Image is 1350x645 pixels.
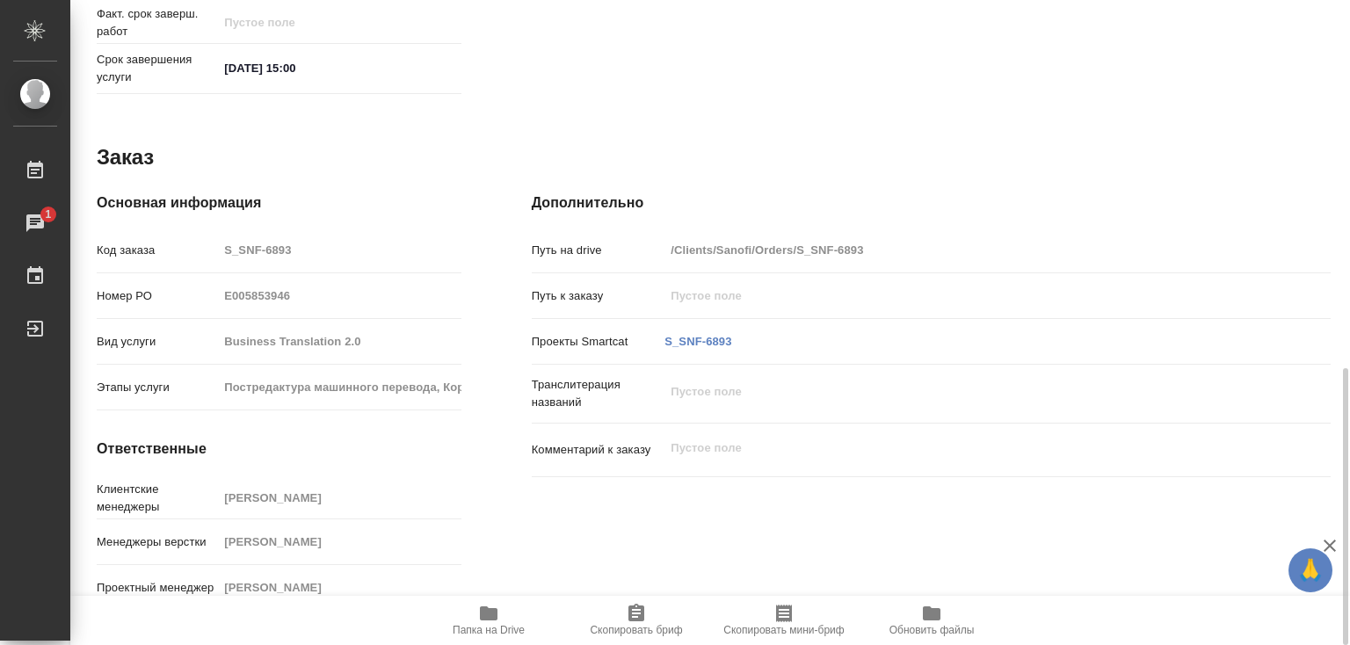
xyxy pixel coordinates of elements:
[532,376,665,411] p: Транслитерация названий
[664,237,1264,263] input: Пустое поле
[97,287,218,305] p: Номер РО
[4,201,66,245] a: 1
[723,624,844,636] span: Скопировать мини-бриф
[34,206,62,223] span: 1
[1296,552,1325,589] span: 🙏
[97,379,218,396] p: Этапы услуги
[532,192,1331,214] h4: Дополнительно
[858,596,1005,645] button: Обновить файлы
[218,575,461,600] input: Пустое поле
[97,192,461,214] h4: Основная информация
[97,143,154,171] h2: Заказ
[664,283,1264,308] input: Пустое поле
[218,329,461,354] input: Пустое поле
[664,335,731,348] a: S_SNF-6893
[218,374,461,400] input: Пустое поле
[218,237,461,263] input: Пустое поле
[97,579,218,597] p: Проектный менеджер
[590,624,682,636] span: Скопировать бриф
[218,485,461,511] input: Пустое поле
[97,51,218,86] p: Срок завершения услуги
[97,481,218,516] p: Клиентские менеджеры
[218,529,461,554] input: Пустое поле
[97,533,218,551] p: Менеджеры верстки
[532,242,665,259] p: Путь на drive
[218,55,372,81] input: ✎ Введи что-нибудь
[1288,548,1332,592] button: 🙏
[97,5,218,40] p: Факт. срок заверш. работ
[532,333,665,351] p: Проекты Smartcat
[97,438,461,460] h4: Ответственные
[97,242,218,259] p: Код заказа
[562,596,710,645] button: Скопировать бриф
[532,441,665,459] p: Комментарий к заказу
[453,624,525,636] span: Папка на Drive
[710,596,858,645] button: Скопировать мини-бриф
[415,596,562,645] button: Папка на Drive
[889,624,975,636] span: Обновить файлы
[218,283,461,308] input: Пустое поле
[218,10,372,35] input: Пустое поле
[532,287,665,305] p: Путь к заказу
[97,333,218,351] p: Вид услуги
